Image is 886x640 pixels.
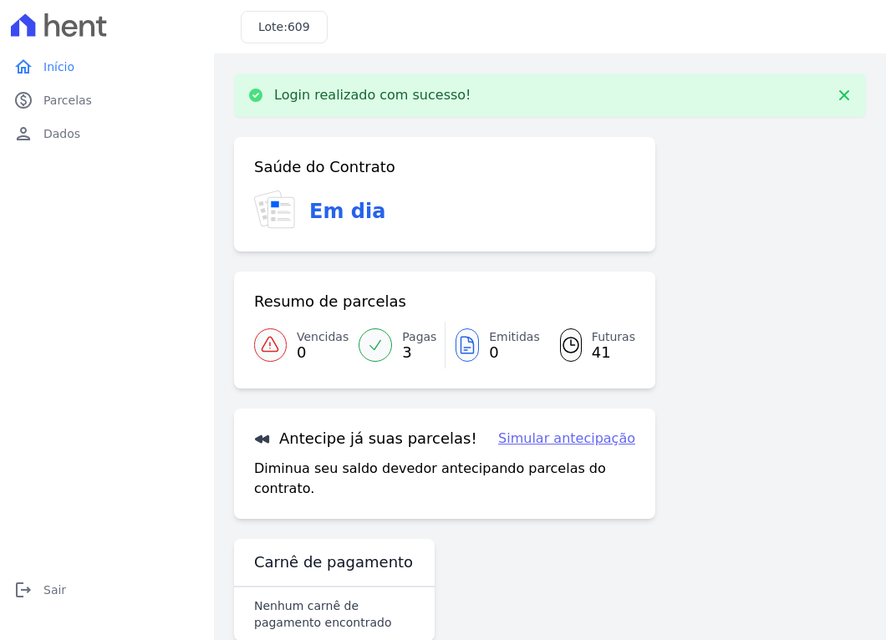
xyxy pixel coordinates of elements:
span: Pagas [402,328,436,346]
a: logoutSair [7,573,207,607]
i: home [13,57,33,77]
h3: Antecipe já suas parcelas! [254,429,477,449]
span: 3 [402,346,436,359]
span: 0 [297,346,349,359]
span: 0 [489,346,540,359]
a: Futuras 41 [540,322,635,368]
h3: Carnê de pagamento [254,552,413,572]
p: Nenhum carnê de pagamento encontrado [254,597,415,631]
a: Simular antecipação [498,429,635,449]
span: Emitidas [489,328,540,346]
a: Emitidas 0 [446,322,540,368]
h3: Saúde do Contrato [254,157,395,177]
i: paid [13,90,33,110]
a: personDados [7,117,207,150]
i: logout [13,580,33,600]
a: Vencidas 0 [254,322,349,368]
span: 609 [288,20,310,33]
h3: Lote: [258,18,310,36]
span: Início [43,58,74,75]
span: Futuras [592,328,635,346]
span: Vencidas [297,328,349,346]
span: Dados [43,125,80,142]
h3: Resumo de parcelas [254,292,406,312]
i: person [13,124,33,144]
h3: Em dia [309,196,385,226]
p: Login realizado com sucesso! [274,87,471,104]
a: homeInício [7,50,207,84]
span: Parcelas [43,92,92,109]
p: Diminua seu saldo devedor antecipando parcelas do contrato. [254,459,635,499]
a: paidParcelas [7,84,207,117]
span: 41 [592,346,635,359]
span: Sair [43,582,66,598]
a: Pagas 3 [349,322,444,368]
